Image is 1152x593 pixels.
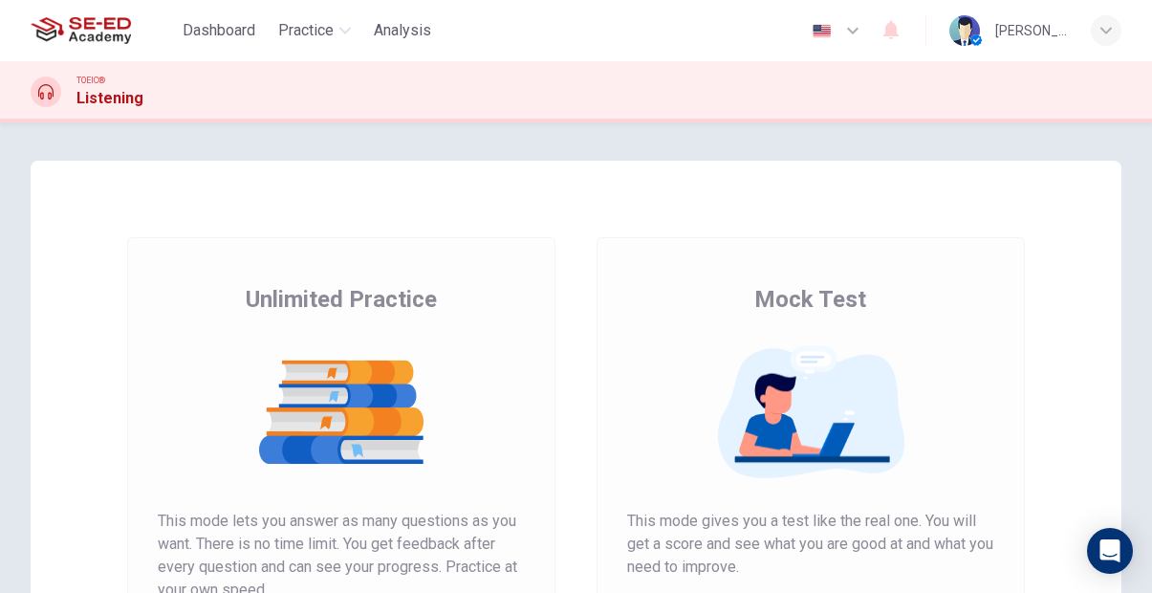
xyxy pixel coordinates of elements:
[1087,528,1133,574] div: Open Intercom Messenger
[246,284,437,315] span: Unlimited Practice
[627,510,994,579] span: This mode gives you a test like the real one. You will get a score and see what you are good at a...
[31,11,131,50] img: SE-ED Academy logo
[374,19,431,42] span: Analysis
[949,15,980,46] img: Profile picture
[810,24,834,38] img: en
[183,19,255,42] span: Dashboard
[995,19,1068,42] div: [PERSON_NAME]
[76,74,105,87] span: TOEIC®
[271,13,359,48] button: Practice
[175,13,263,48] button: Dashboard
[31,11,175,50] a: SE-ED Academy logo
[278,19,334,42] span: Practice
[366,13,439,48] button: Analysis
[754,284,866,315] span: Mock Test
[76,87,143,110] h1: Listening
